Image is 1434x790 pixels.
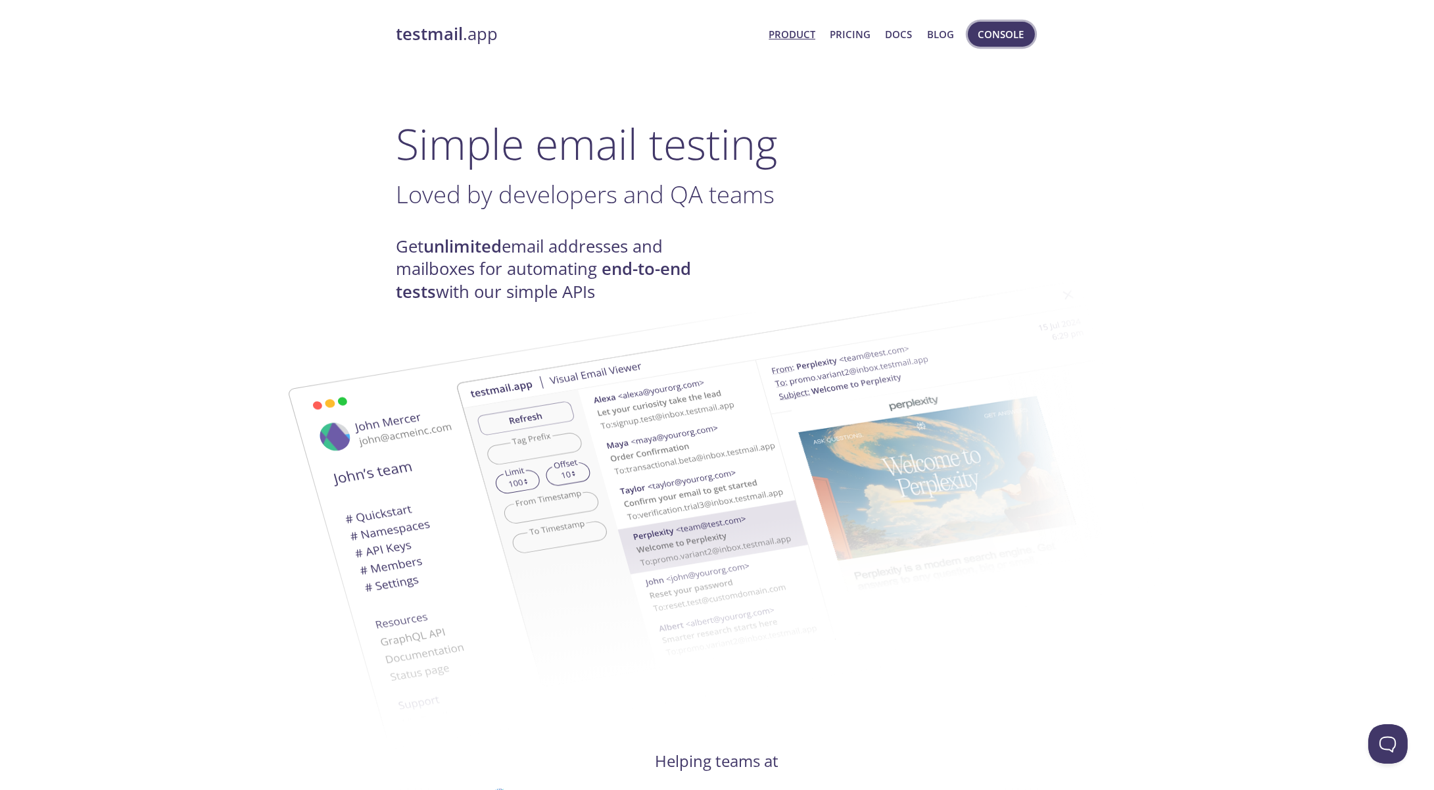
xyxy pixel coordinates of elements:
[396,22,464,45] strong: testmail
[1368,724,1408,764] iframe: Help Scout Beacon - Open
[830,26,871,43] a: Pricing
[886,26,913,43] a: Docs
[396,257,692,303] strong: end-to-end tests
[927,26,954,43] a: Blog
[769,26,815,43] a: Product
[978,26,1024,43] span: Console
[396,23,759,45] a: testmail.app
[456,262,1166,707] img: testmail-email-viewer
[424,235,502,258] strong: unlimited
[239,305,949,750] img: testmail-email-viewer
[396,235,717,303] h4: Get email addresses and mailboxes for automating with our simple APIs
[396,178,775,210] span: Loved by developers and QA teams
[968,22,1035,47] button: Console
[396,751,1038,772] h4: Helping teams at
[396,118,1038,169] h1: Simple email testing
